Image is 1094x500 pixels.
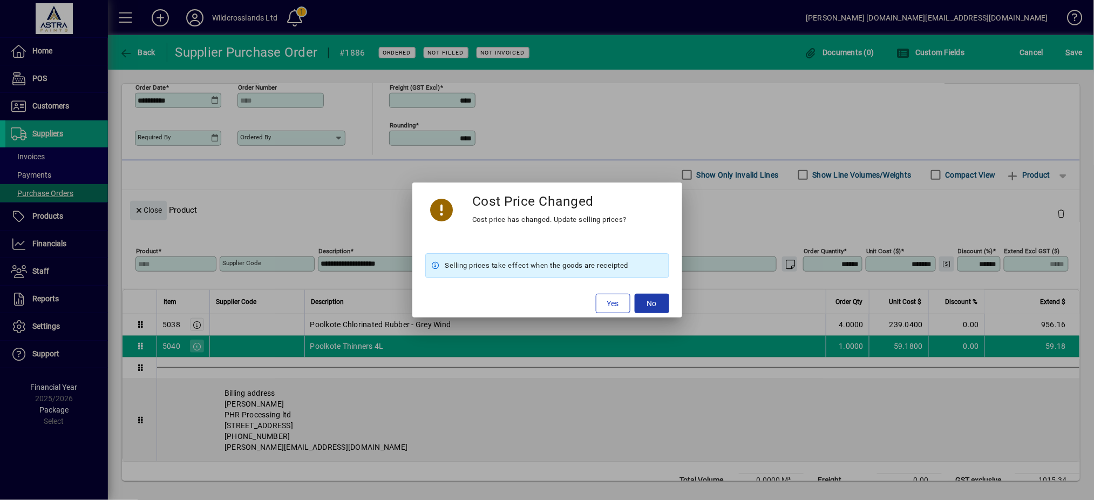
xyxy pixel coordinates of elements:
[635,294,669,313] button: No
[445,259,629,272] span: Selling prices take effect when the goods are receipted
[596,294,630,313] button: Yes
[647,298,657,309] span: No
[472,193,594,209] h3: Cost Price Changed
[607,298,619,309] span: Yes
[472,213,627,226] div: Cost price has changed. Update selling prices?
